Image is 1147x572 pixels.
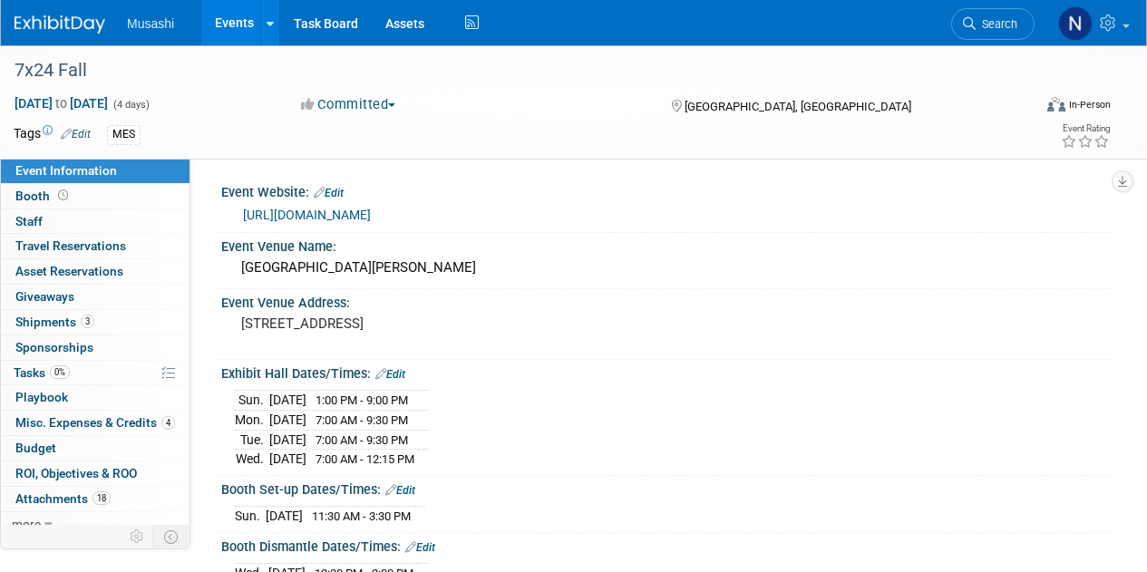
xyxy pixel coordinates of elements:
span: Travel Reservations [15,238,126,253]
span: 3 [81,315,94,328]
a: Edit [385,484,415,497]
div: Event Rating [1061,124,1110,133]
span: 4 [161,416,175,430]
span: Staff [15,214,43,228]
span: 7:00 AM - 12:15 PM [316,452,414,466]
span: 7:00 AM - 9:30 PM [316,413,408,427]
div: Event Venue Name: [221,233,1111,256]
span: to [53,96,70,111]
span: ROI, Objectives & ROO [15,466,137,480]
div: Event Website: [221,179,1111,202]
span: Search [976,17,1017,31]
td: [DATE] [269,411,306,431]
a: ROI, Objectives & ROO [1,461,190,486]
a: Edit [375,368,405,381]
a: Staff [1,209,190,234]
a: Budget [1,436,190,461]
a: Tasks0% [1,361,190,385]
div: [GEOGRAPHIC_DATA][PERSON_NAME] [235,254,1097,282]
a: Booth [1,184,190,208]
div: Booth Dismantle Dates/Times: [221,533,1111,557]
td: Wed. [235,450,269,469]
a: Edit [61,128,91,141]
img: Naman Buch [1058,6,1093,41]
a: Attachments18 [1,487,190,511]
td: Mon. [235,411,269,431]
button: Committed [295,95,403,114]
div: Event Venue Address: [221,289,1111,312]
div: Booth Set-up Dates/Times: [221,476,1111,499]
a: Edit [405,541,435,554]
td: Toggle Event Tabs [153,525,190,548]
span: 7:00 AM - 9:30 PM [316,433,408,447]
td: Sun. [235,507,266,526]
span: Musashi [127,16,174,31]
span: Playbook [15,390,68,404]
a: Event Information [1,159,190,183]
a: Shipments3 [1,310,190,334]
a: Playbook [1,385,190,410]
a: Travel Reservations [1,234,190,258]
span: (4 days) [112,99,150,111]
span: 1:00 PM - 9:00 PM [316,393,408,407]
td: [DATE] [269,391,306,411]
span: [DATE] [DATE] [14,95,109,111]
span: Booth [15,189,72,203]
a: Giveaways [1,285,190,309]
a: Search [951,8,1035,40]
span: Tasks [14,365,70,380]
span: Misc. Expenses & Credits [15,415,175,430]
td: [DATE] [269,430,306,450]
div: 7x24 Fall [8,54,1017,87]
span: Asset Reservations [15,264,123,278]
a: Asset Reservations [1,259,190,284]
a: Sponsorships [1,335,190,360]
td: Personalize Event Tab Strip [122,525,153,548]
a: Edit [314,187,344,199]
a: Misc. Expenses & Credits4 [1,411,190,435]
a: [URL][DOMAIN_NAME] [243,208,371,222]
div: Event Format [950,94,1111,121]
td: Sun. [235,391,269,411]
span: 18 [92,491,111,505]
td: Tue. [235,430,269,450]
span: Giveaways [15,289,74,304]
span: 11:30 AM - 3:30 PM [312,509,411,523]
span: more [12,517,41,531]
a: more [1,512,190,537]
img: Format-Inperson.png [1047,97,1065,111]
span: Booth not reserved yet [54,189,72,202]
td: [DATE] [269,450,306,469]
span: Shipments [15,315,94,329]
span: Budget [15,441,56,455]
span: Event Information [15,163,117,178]
img: ExhibitDay [15,15,105,34]
pre: [STREET_ADDRESS] [241,315,572,332]
td: Tags [14,124,91,145]
span: 0% [50,365,70,379]
div: In-Person [1068,98,1111,111]
div: Exhibit Hall Dates/Times: [221,360,1111,383]
div: MES [107,125,141,144]
span: [GEOGRAPHIC_DATA], [GEOGRAPHIC_DATA] [685,100,911,113]
span: Sponsorships [15,340,93,354]
td: [DATE] [266,507,303,526]
span: Attachments [15,491,111,506]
